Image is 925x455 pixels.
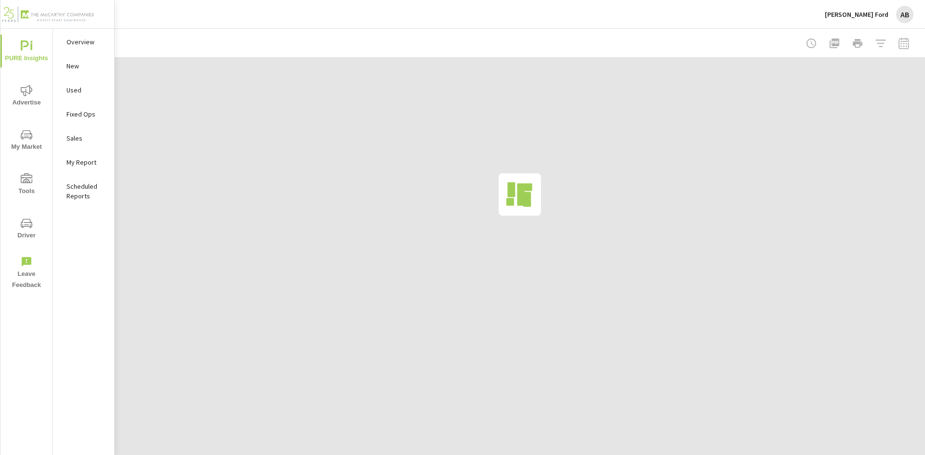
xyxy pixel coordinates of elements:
span: Leave Feedback [3,256,50,291]
div: My Report [53,155,114,169]
div: Used [53,83,114,97]
p: My Report [66,157,106,167]
span: Driver [3,218,50,241]
div: New [53,59,114,73]
span: My Market [3,129,50,153]
p: Fixed Ops [66,109,106,119]
div: Sales [53,131,114,145]
div: Scheduled Reports [53,179,114,203]
span: PURE Insights [3,40,50,64]
span: Tools [3,173,50,197]
div: Overview [53,35,114,49]
div: nav menu [0,29,53,295]
p: Scheduled Reports [66,182,106,201]
p: Used [66,85,106,95]
p: New [66,61,106,71]
p: Sales [66,133,106,143]
p: Overview [66,37,106,47]
p: [PERSON_NAME] Ford [825,10,888,19]
div: Fixed Ops [53,107,114,121]
span: Advertise [3,85,50,108]
div: AB [896,6,913,23]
